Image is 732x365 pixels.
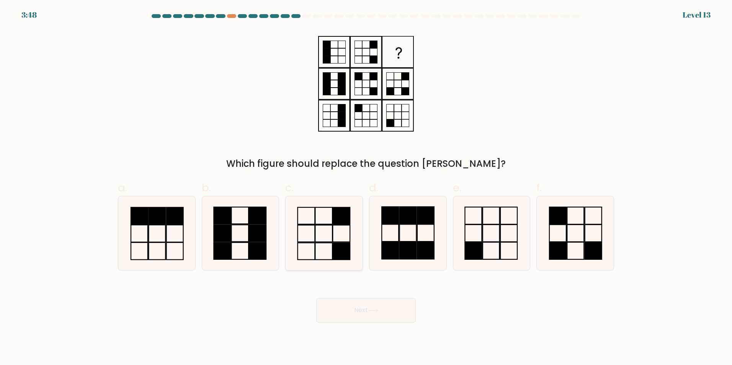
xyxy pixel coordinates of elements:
[285,180,294,195] span: c.
[369,180,378,195] span: d.
[453,180,461,195] span: e.
[316,298,416,323] button: Next
[536,180,542,195] span: f.
[21,9,37,21] div: 3:48
[118,180,127,195] span: a.
[683,9,711,21] div: Level 13
[202,180,211,195] span: b.
[123,157,609,171] div: Which figure should replace the question [PERSON_NAME]?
